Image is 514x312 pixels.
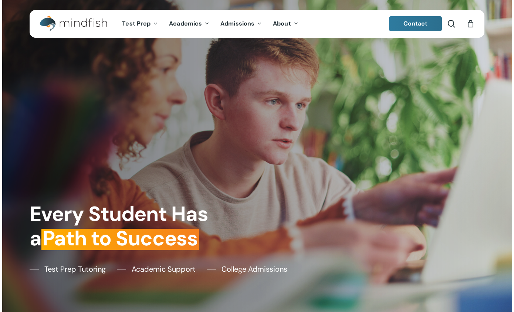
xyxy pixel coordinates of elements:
[41,225,199,252] em: Path to Success
[220,20,254,27] span: Admissions
[122,20,151,27] span: Test Prep
[389,16,442,31] a: Contact
[222,264,287,275] span: College Admissions
[169,20,202,27] span: Academics
[207,264,287,275] a: College Admissions
[117,264,196,275] a: Academic Support
[30,10,484,38] header: Main Menu
[132,264,196,275] span: Academic Support
[116,10,304,38] nav: Main Menu
[273,20,291,27] span: About
[30,264,106,275] a: Test Prep Tutoring
[403,20,428,27] span: Contact
[163,21,215,27] a: Academics
[116,21,163,27] a: Test Prep
[267,21,304,27] a: About
[215,21,267,27] a: Admissions
[44,264,106,275] span: Test Prep Tutoring
[30,202,252,251] h1: Every Student Has a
